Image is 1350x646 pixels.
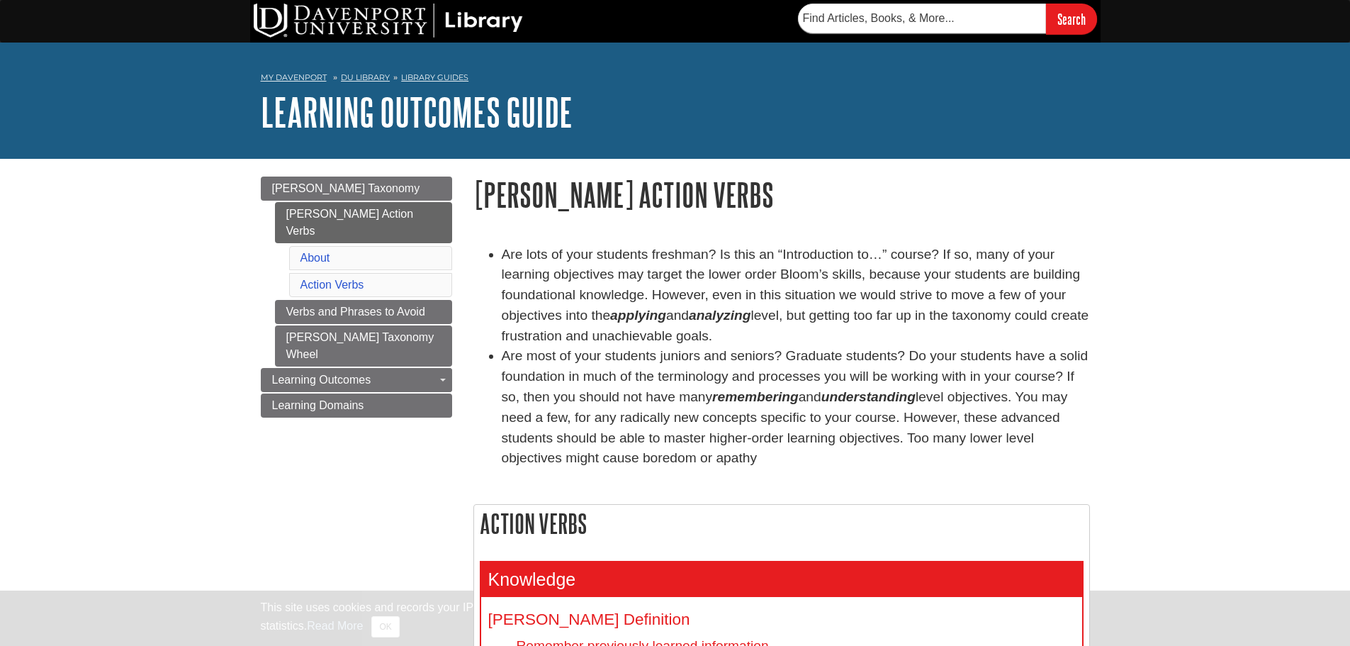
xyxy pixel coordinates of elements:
a: Library Guides [401,72,468,82]
div: Guide Page Menu [261,177,452,418]
a: [PERSON_NAME] Taxonomy [261,177,452,201]
span: [PERSON_NAME] Taxonomy [272,182,420,194]
a: DU Library [341,72,390,82]
a: My Davenport [261,72,327,84]
h3: Knowledge [481,562,1082,597]
li: Are lots of your students freshman? Is this an “Introduction to…” course? If so, many of your lea... [502,245,1090,347]
a: Learning Outcomes Guide [261,90,573,134]
div: This site uses cookies and records your IP address for usage statistics. Additionally, we use Goo... [261,599,1090,637]
h1: [PERSON_NAME] Action Verbs [473,177,1090,213]
a: Verbs and Phrases to Avoid [275,300,452,324]
em: remembering [712,389,799,404]
strong: analyzing [689,308,750,323]
input: Search [1046,4,1097,34]
li: Are most of your students juniors and seniors? Graduate students? Do your students have a solid f... [502,346,1090,469]
nav: breadcrumb [261,68,1090,91]
a: Read More [307,620,363,632]
strong: applying [610,308,666,323]
form: Searches DU Library's articles, books, and more [798,4,1097,34]
span: Learning Domains [272,399,364,411]
span: Learning Outcomes [272,374,371,386]
a: About [300,252,330,264]
button: Close [371,616,399,637]
em: understanding [821,389,916,404]
h2: Action Verbs [474,505,1089,542]
a: [PERSON_NAME] Taxonomy Wheel [275,325,452,367]
a: Learning Domains [261,394,452,418]
a: [PERSON_NAME] Action Verbs [275,202,452,243]
a: Learning Outcomes [261,368,452,392]
h4: [PERSON_NAME] Definition [488,611,1075,629]
img: DU Library [254,4,523,38]
input: Find Articles, Books, & More... [798,4,1046,33]
a: Action Verbs [300,279,364,291]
